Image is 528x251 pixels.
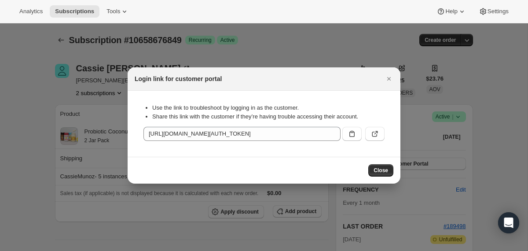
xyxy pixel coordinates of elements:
div: Open Intercom Messenger [498,212,519,233]
span: Analytics [19,8,43,15]
li: Use the link to troubleshoot by logging in as the customer. [152,103,385,112]
span: Settings [488,8,509,15]
h2: Login link for customer portal [135,74,222,83]
button: Tools [101,5,134,18]
span: Tools [106,8,120,15]
button: Help [431,5,471,18]
button: Close [368,164,393,177]
span: Close [374,167,388,174]
li: Share this link with the customer if they’re having trouble accessing their account. [152,112,385,121]
button: Settings [473,5,514,18]
button: Close [383,73,395,85]
span: Subscriptions [55,8,94,15]
button: Subscriptions [50,5,99,18]
span: Help [445,8,457,15]
button: Analytics [14,5,48,18]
